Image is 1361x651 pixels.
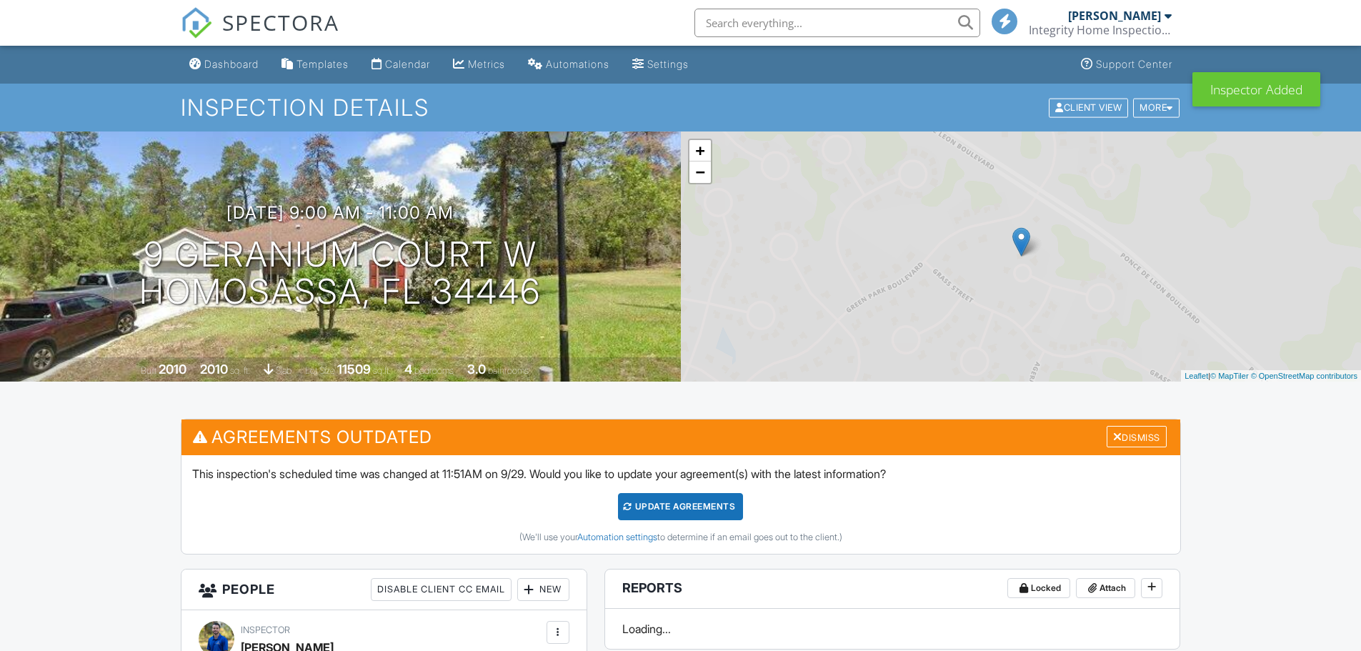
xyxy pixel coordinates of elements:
[517,578,569,601] div: New
[181,455,1180,554] div: This inspection's scheduled time was changed at 11:51AM on 9/29. Would you like to update your ag...
[181,95,1181,120] h1: Inspection Details
[546,58,609,70] div: Automations
[371,578,512,601] div: Disable Client CC Email
[141,365,156,376] span: Built
[447,51,511,78] a: Metrics
[694,9,980,37] input: Search everything...
[1181,370,1361,382] div: |
[276,365,291,376] span: slab
[139,236,541,312] h1: 9 Geranium Court W Homosassa, FL 34446
[467,362,486,377] div: 3.0
[241,625,290,635] span: Inspector
[1075,51,1178,78] a: Support Center
[1096,58,1172,70] div: Support Center
[1210,372,1249,380] a: © MapTiler
[181,419,1180,454] h3: Agreements Outdated
[689,161,711,183] a: Zoom out
[222,7,339,37] span: SPECTORA
[468,58,505,70] div: Metrics
[192,532,1170,543] div: (We'll use your to determine if an email goes out to the client.)
[276,51,354,78] a: Templates
[159,362,186,377] div: 2010
[373,365,391,376] span: sq.ft.
[181,7,212,39] img: The Best Home Inspection Software - Spectora
[1047,101,1132,112] a: Client View
[1251,372,1357,380] a: © OpenStreetMap contributors
[522,51,615,78] a: Automations (Basic)
[1049,98,1128,117] div: Client View
[1068,9,1161,23] div: [PERSON_NAME]
[414,365,454,376] span: bedrooms
[226,203,454,222] h3: [DATE] 9:00 am - 11:00 am
[181,570,587,610] h3: People
[184,51,264,78] a: Dashboard
[488,365,529,376] span: bathrooms
[618,493,743,520] div: Update Agreements
[296,58,349,70] div: Templates
[181,19,339,49] a: SPECTORA
[200,362,228,377] div: 2010
[230,365,250,376] span: sq. ft.
[689,140,711,161] a: Zoom in
[647,58,689,70] div: Settings
[1185,372,1208,380] a: Leaflet
[1029,23,1172,37] div: Integrity Home Inspections of Florida, LLC
[1107,426,1167,448] div: Dismiss
[1133,98,1180,117] div: More
[404,362,412,377] div: 4
[577,532,657,542] a: Automation settings
[1192,72,1320,106] div: Inspector Added
[337,362,371,377] div: 11509
[366,51,436,78] a: Calendar
[305,365,335,376] span: Lot Size
[627,51,694,78] a: Settings
[204,58,259,70] div: Dashboard
[385,58,430,70] div: Calendar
